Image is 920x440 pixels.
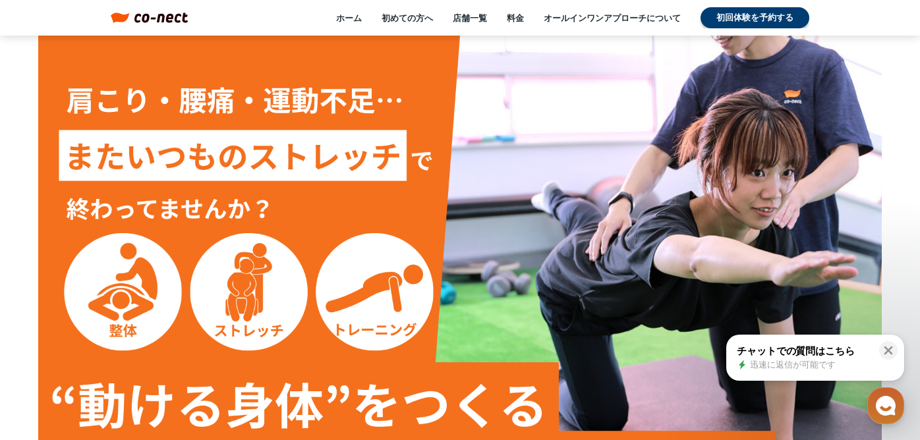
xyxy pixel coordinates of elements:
a: 初回体験を予約する [701,7,809,28]
a: 初めての方へ [382,12,433,24]
a: 料金 [507,12,524,24]
a: ホーム [336,12,362,24]
a: 店舗一覧 [453,12,487,24]
a: オールインワンアプローチについて [544,12,681,24]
